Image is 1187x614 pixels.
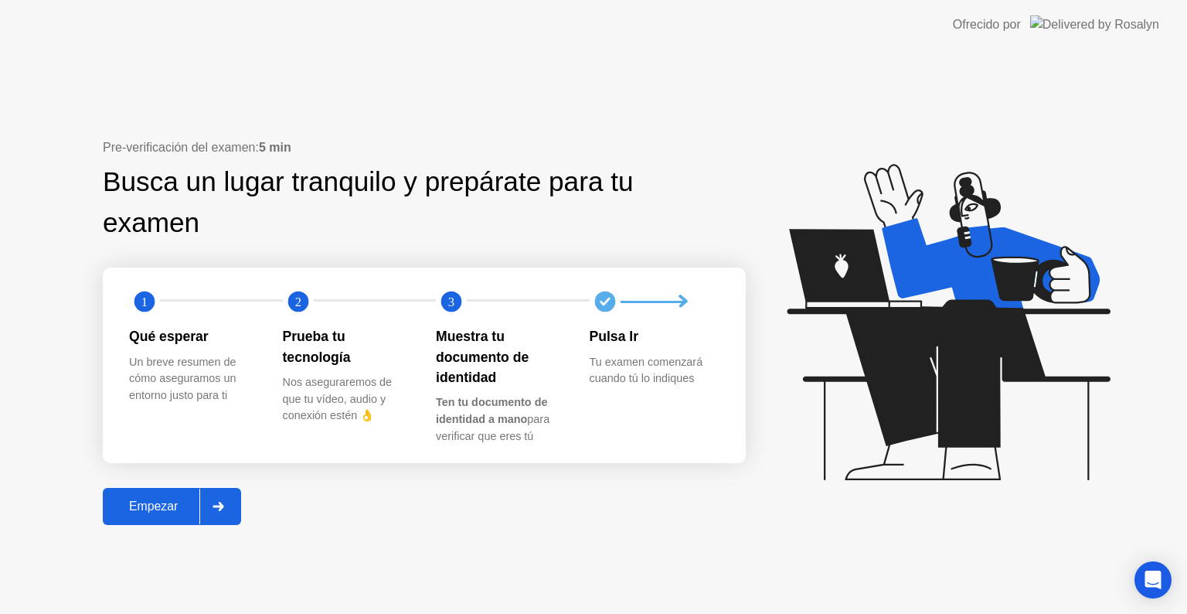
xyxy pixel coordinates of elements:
[103,162,648,244] div: Busca un lugar tranquilo y prepárate para tu examen
[283,326,412,367] div: Prueba tu tecnología
[141,295,148,309] text: 1
[590,354,719,387] div: Tu examen comenzará cuando tú lo indiques
[294,295,301,309] text: 2
[129,326,258,346] div: Qué esperar
[1030,15,1159,33] img: Delivered by Rosalyn
[283,374,412,425] div: Nos aseguraremos de que tu vídeo, audio y conexión estén 👌
[107,500,199,513] div: Empezar
[103,488,241,525] button: Empezar
[129,354,258,404] div: Un breve resumen de cómo aseguramos un entorno justo para ti
[590,326,719,346] div: Pulsa Ir
[436,394,565,445] div: para verificar que eres tú
[436,396,547,425] b: Ten tu documento de identidad a mano
[259,141,291,154] b: 5 min
[436,326,565,387] div: Muestra tu documento de identidad
[448,295,454,309] text: 3
[953,15,1021,34] div: Ofrecido por
[103,138,746,157] div: Pre-verificación del examen:
[1134,561,1172,599] div: Open Intercom Messenger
